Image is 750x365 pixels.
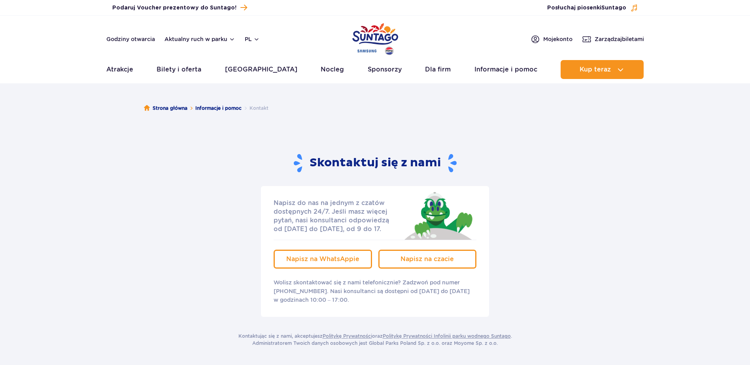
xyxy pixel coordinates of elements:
a: Strona główna [144,104,187,112]
p: Wolisz skontaktować się z nami telefonicznie? Zadzwoń pod numer [PHONE_NUMBER]. Nasi konsultanci ... [274,278,476,304]
a: [GEOGRAPHIC_DATA] [225,60,297,79]
a: Napisz na WhatsAppie [274,250,372,269]
span: Napisz na WhatsAppie [286,255,359,263]
a: Informacje i pomoc [474,60,537,79]
span: Podaruj Voucher prezentowy do Suntago! [112,4,236,12]
li: Kontakt [242,104,268,112]
button: Aktualny ruch w parku [164,36,235,42]
p: Kontaktując się z nami, akceptujesz oraz . Administratorem Twoich danych osobowych jest Global Pa... [238,333,512,347]
button: pl [245,35,260,43]
a: Sponsorzy [368,60,402,79]
button: Posłuchaj piosenkiSuntago [547,4,638,12]
span: Kup teraz [580,66,611,73]
img: Jay [399,190,476,240]
span: Suntago [601,5,626,11]
a: Nocleg [321,60,344,79]
a: Park of Poland [352,20,398,56]
a: Politykę Prywatności [323,333,372,339]
a: Politykę Prywatności Infolinii parku wodnego Suntago [383,333,511,339]
a: Mojekonto [531,34,572,44]
h2: Skontaktuj się z nami [294,153,457,173]
span: Posłuchaj piosenki [547,4,626,12]
a: Napisz na czacie [378,250,477,269]
a: Podaruj Voucher prezentowy do Suntago! [112,2,247,13]
p: Napisz do nas na jednym z czatów dostępnych 24/7. Jeśli masz więcej pytań, nasi konsultanci odpow... [274,199,397,233]
a: Dla firm [425,60,451,79]
span: Moje konto [543,35,572,43]
button: Kup teraz [561,60,644,79]
a: Informacje i pomoc [195,104,242,112]
a: Bilety i oferta [157,60,201,79]
a: Atrakcje [106,60,133,79]
span: Napisz na czacie [401,255,454,263]
a: Zarządzajbiletami [582,34,644,44]
span: Zarządzaj biletami [595,35,644,43]
a: Godziny otwarcia [106,35,155,43]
